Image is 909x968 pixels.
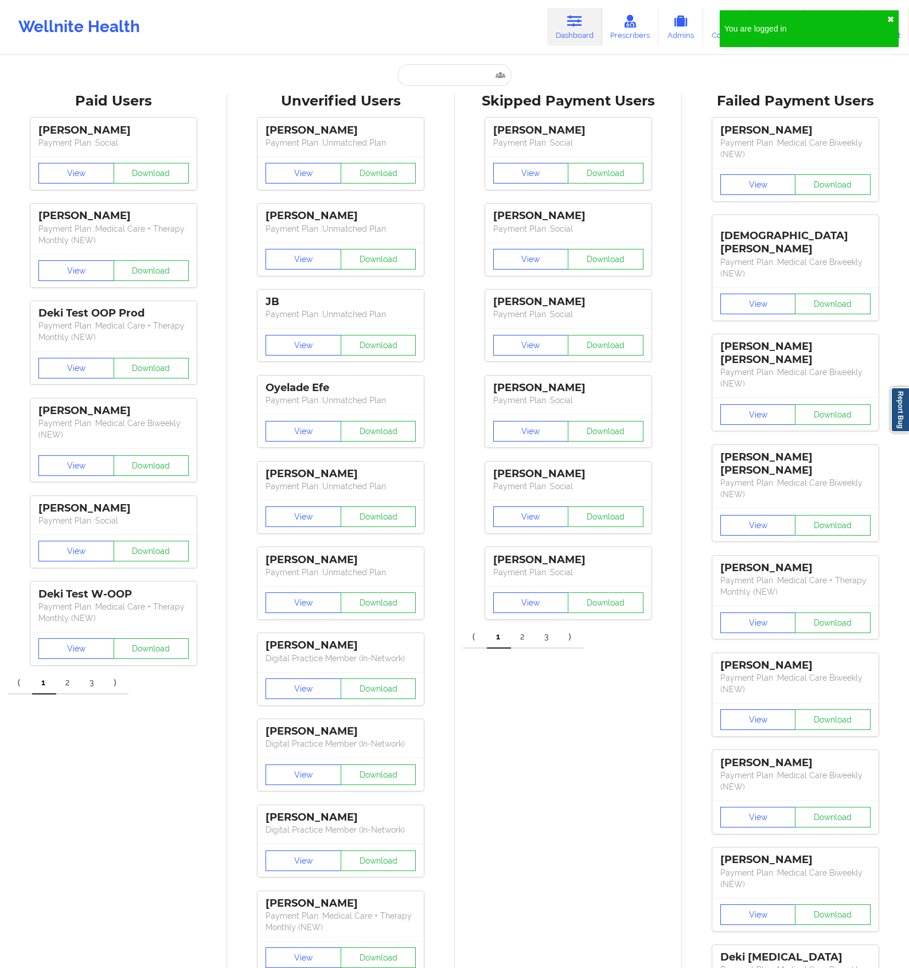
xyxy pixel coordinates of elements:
[487,626,511,649] a: 1
[38,223,189,246] p: Payment Plan : Medical Care + Therapy Monthly (NEW)
[559,626,583,649] a: Next item
[493,209,643,223] div: [PERSON_NAME]
[720,477,871,500] p: Payment Plan : Medical Care Biweekly (NEW)
[266,163,341,184] button: View
[568,335,643,356] button: Download
[266,947,341,968] button: View
[795,404,871,425] button: Download
[114,638,189,659] button: Download
[266,223,416,235] p: Payment Plan : Unmatched Plan
[690,92,901,110] div: Failed Payment Users
[568,163,643,184] button: Download
[511,626,535,649] a: 2
[724,23,887,34] div: You are logged in
[38,502,189,515] div: [PERSON_NAME]
[493,295,643,309] div: [PERSON_NAME]
[266,381,416,395] div: Oyelade Efe
[8,672,128,694] div: Pagination Navigation
[720,672,871,695] p: Payment Plan : Medical Care Biweekly (NEW)
[38,209,189,223] div: [PERSON_NAME]
[547,8,602,46] a: Dashboard
[720,124,871,137] div: [PERSON_NAME]
[720,807,796,828] button: View
[266,137,416,149] p: Payment Plan : Unmatched Plan
[887,15,894,24] button: close
[720,404,796,425] button: View
[795,612,871,633] button: Download
[341,421,416,442] button: Download
[493,567,643,578] p: Payment Plan : Social
[493,467,643,481] div: [PERSON_NAME]
[38,588,189,601] div: Deki Test W-OOP
[32,672,56,694] a: 1
[114,260,189,281] button: Download
[114,358,189,378] button: Download
[493,163,569,184] button: View
[266,653,416,664] p: Digital Practice Member (In-Network)
[341,592,416,613] button: Download
[720,221,871,256] div: [DEMOGRAPHIC_DATA][PERSON_NAME]
[602,8,659,46] a: Prescribers
[266,124,416,137] div: [PERSON_NAME]
[8,672,32,694] a: Previous item
[720,659,871,672] div: [PERSON_NAME]
[341,947,416,968] button: Download
[568,249,643,270] button: Download
[266,738,416,750] p: Digital Practice Member (In-Network)
[720,853,871,866] div: [PERSON_NAME]
[56,672,80,694] a: 2
[266,850,341,871] button: View
[493,381,643,395] div: [PERSON_NAME]
[341,764,416,785] button: Download
[720,867,871,890] p: Payment Plan : Medical Care Biweekly (NEW)
[266,567,416,578] p: Payment Plan : Unmatched Plan
[38,124,189,137] div: [PERSON_NAME]
[38,404,189,417] div: [PERSON_NAME]
[235,92,446,110] div: Unverified Users
[341,249,416,270] button: Download
[266,592,341,613] button: View
[266,295,416,309] div: JB
[341,506,416,527] button: Download
[795,294,871,314] button: Download
[720,256,871,279] p: Payment Plan : Medical Care Biweekly (NEW)
[266,639,416,652] div: [PERSON_NAME]
[266,764,341,785] button: View
[38,137,189,149] p: Payment Plan : Social
[38,417,189,440] p: Payment Plan : Medical Care Biweekly (NEW)
[493,249,569,270] button: View
[720,366,871,389] p: Payment Plan : Medical Care Biweekly (NEW)
[720,770,871,793] p: Payment Plan : Medical Care Biweekly (NEW)
[266,481,416,492] p: Payment Plan : Unmatched Plan
[720,174,796,195] button: View
[493,592,569,613] button: View
[795,174,871,195] button: Download
[341,335,416,356] button: Download
[720,451,871,477] div: [PERSON_NAME] [PERSON_NAME]
[266,553,416,567] div: [PERSON_NAME]
[38,260,114,281] button: View
[568,506,643,527] button: Download
[341,163,416,184] button: Download
[493,421,569,442] button: View
[114,163,189,184] button: Download
[463,626,487,649] a: Previous item
[795,709,871,730] button: Download
[658,8,703,46] a: Admins
[463,92,674,110] div: Skipped Payment Users
[341,850,416,871] button: Download
[720,575,871,598] p: Payment Plan : Medical Care + Therapy Monthly (NEW)
[266,897,416,910] div: [PERSON_NAME]
[38,307,189,320] div: Deki Test OOP Prod
[891,387,909,432] a: Report Bug
[38,320,189,343] p: Payment Plan : Medical Care + Therapy Monthly (NEW)
[38,638,114,659] button: View
[114,455,189,476] button: Download
[114,541,189,561] button: Download
[8,92,219,110] div: Paid Users
[795,904,871,925] button: Download
[720,904,796,925] button: View
[493,124,643,137] div: [PERSON_NAME]
[703,8,751,46] a: Coaches
[493,481,643,492] p: Payment Plan : Social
